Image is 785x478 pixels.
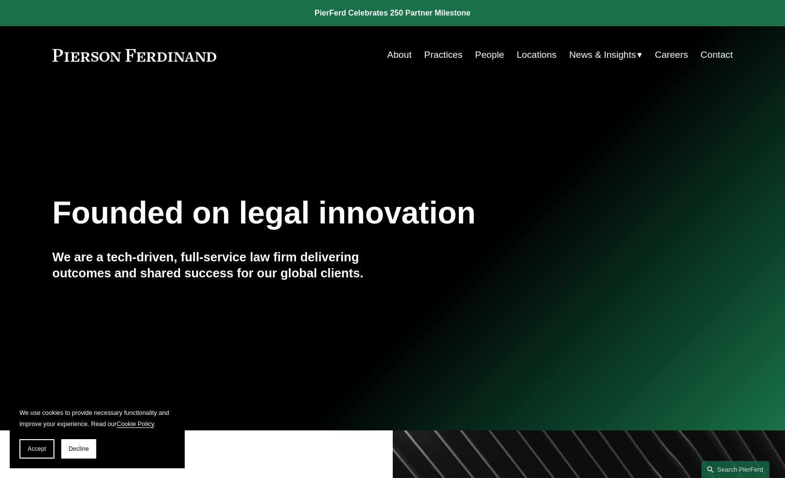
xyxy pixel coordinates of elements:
span: Accept [28,445,46,452]
h4: We are a tech-driven, full-service law firm delivering outcomes and shared success for our global... [52,249,393,281]
a: Contact [700,46,733,64]
a: People [475,46,504,64]
a: Careers [655,46,688,64]
a: folder dropdown [569,46,643,64]
a: About [387,46,412,64]
button: Accept [19,439,54,459]
a: Practices [424,46,463,64]
span: News & Insights [569,47,636,64]
h1: Founded on legal innovation [52,195,620,231]
span: Decline [69,445,89,452]
button: Decline [61,439,96,459]
p: We use cookies to provide necessary functionality and improve your experience. Read our . [19,407,175,429]
a: Locations [517,46,557,64]
section: Cookie banner [10,397,185,468]
a: Cookie Policy [117,420,154,427]
a: Search this site [701,461,769,478]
